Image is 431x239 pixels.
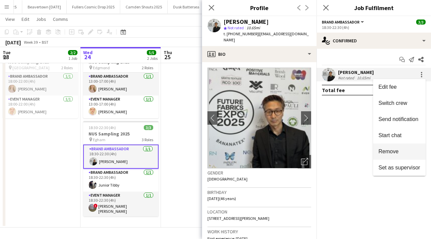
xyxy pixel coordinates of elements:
[378,116,418,122] span: Send notification
[373,160,426,176] button: Set as supervisor
[373,79,426,95] button: Edit fee
[378,100,407,106] span: Switch crew
[378,149,399,154] span: Remove
[373,95,426,111] button: Switch crew
[373,127,426,144] button: Start chat
[378,132,401,138] span: Start chat
[373,144,426,160] button: Remove
[378,84,397,90] span: Edit fee
[378,165,420,170] span: Set as supervisor
[373,111,426,127] button: Send notification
